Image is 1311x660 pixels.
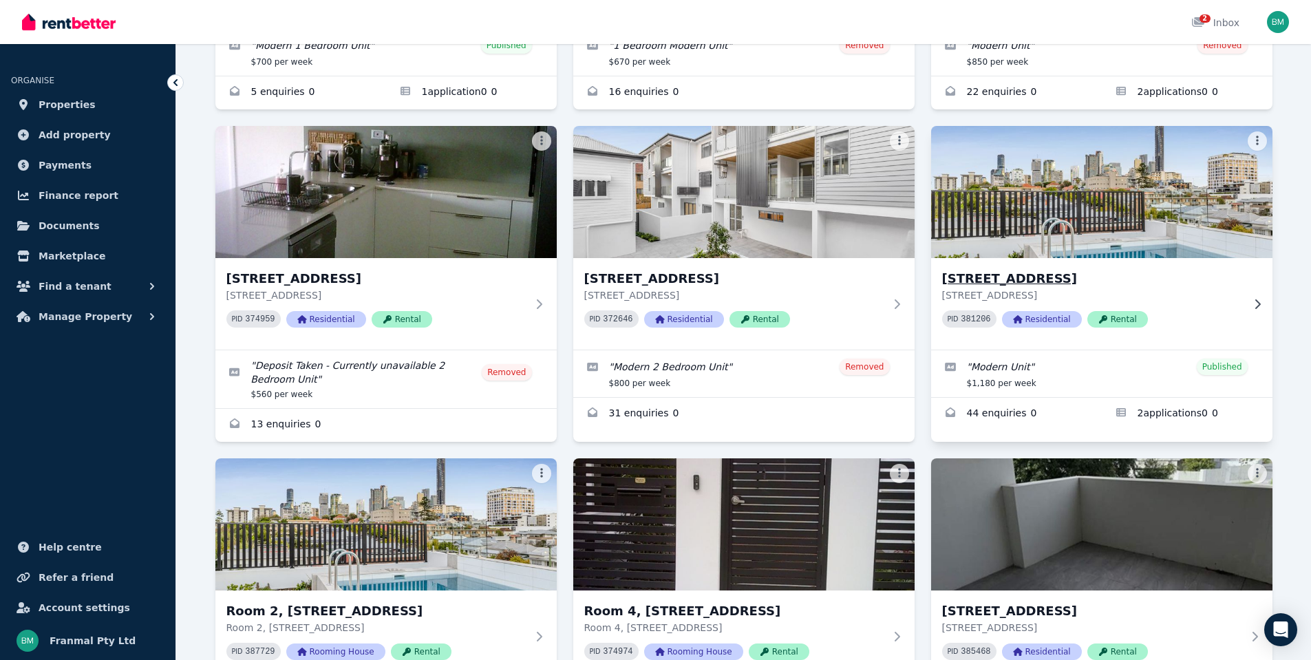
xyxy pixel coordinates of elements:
a: Edit listing: Modern 2 Bedroom Unit [573,350,915,397]
span: Rental [391,643,451,660]
span: Finance report [39,187,118,204]
button: More options [1248,131,1267,151]
code: 385468 [961,647,990,657]
a: Enquiries for 1/157 Harcourt St, New Farm [215,76,386,109]
img: Unit 5/36 Buruda St, Chermside [931,458,1272,590]
img: Room 4, 155 Harcourt St [573,458,915,590]
a: 157 Harcourt St, New Farm[STREET_ADDRESS][STREET_ADDRESS]PID 381206ResidentialRental [931,126,1272,350]
span: Franmal Pty Ltd [50,632,136,649]
a: Add property [11,121,164,149]
span: Rooming House [644,643,743,660]
a: Payments [11,151,164,179]
a: Refer a friend [11,564,164,591]
h3: Room 4, [STREET_ADDRESS] [584,602,884,621]
span: Documents [39,217,100,234]
span: Find a tenant [39,278,111,295]
span: Residential [286,311,366,328]
img: Room 2, 155 Harcourt St [215,458,557,590]
img: 11/157 Harcourt St, New Farm [573,126,915,258]
span: Residential [1002,311,1082,328]
a: Enquiries for 6/157 Harcourt St, New Farm [931,76,1102,109]
p: [STREET_ADDRESS] [226,288,526,302]
div: Inbox [1191,16,1239,30]
button: Find a tenant [11,273,164,300]
h3: [STREET_ADDRESS] [584,269,884,288]
a: Edit listing: 1 Bedroom Modern Unit [573,29,915,76]
h3: [STREET_ADDRESS] [226,269,526,288]
small: PID [948,648,959,655]
img: 9/36 Buruda St, Chermside [215,126,557,258]
span: Residential [1002,643,1082,660]
span: Marketplace [39,248,105,264]
a: Help centre [11,533,164,561]
a: Finance report [11,182,164,209]
a: Applications for 6/157 Harcourt St, New Farm [1102,76,1272,109]
div: Open Intercom Messenger [1264,613,1297,646]
a: 11/157 Harcourt St, New Farm[STREET_ADDRESS][STREET_ADDRESS]PID 372646ResidentialRental [573,126,915,350]
code: 374974 [603,647,632,657]
code: 387729 [245,647,275,657]
a: Properties [11,91,164,118]
img: Franmal Pty Ltd [1267,11,1289,33]
span: Rental [1087,643,1148,660]
button: More options [890,464,909,483]
p: [STREET_ADDRESS] [942,288,1242,302]
a: Edit listing: Deposit Taken - Currently unavailable 2 Bedroom Unit [215,350,557,408]
a: 9/36 Buruda St, Chermside[STREET_ADDRESS][STREET_ADDRESS]PID 374959ResidentialRental [215,126,557,350]
span: Add property [39,127,111,143]
a: Enquiries for 157 Harcourt St, New Farm [931,398,1102,431]
span: Rooming House [286,643,385,660]
p: Room 4, [STREET_ADDRESS] [584,621,884,635]
img: 157 Harcourt St, New Farm [922,123,1281,262]
img: RentBetter [22,12,116,32]
a: Marketplace [11,242,164,270]
p: [STREET_ADDRESS] [584,288,884,302]
code: 372646 [603,315,632,324]
code: 374959 [245,315,275,324]
a: Account settings [11,594,164,621]
span: Help centre [39,539,102,555]
span: 2 [1200,14,1211,23]
img: Franmal Pty Ltd [17,630,39,652]
a: Applications for 157 Harcourt St, New Farm [1102,398,1272,431]
h3: [STREET_ADDRESS] [942,269,1242,288]
small: PID [948,315,959,323]
button: More options [532,131,551,151]
span: Account settings [39,599,130,616]
small: PID [232,315,243,323]
a: Applications for 1/157 Harcourt St, New Farm [386,76,557,109]
button: More options [532,464,551,483]
p: [STREET_ADDRESS] [942,621,1242,635]
a: Enquiries for 9/36 Buruda St, Chermside [215,409,557,442]
span: Rental [749,643,809,660]
a: Documents [11,212,164,239]
small: PID [590,315,601,323]
span: Rental [372,311,432,328]
span: ORGANISE [11,76,54,85]
a: Enquiries for 11/157 Harcourt St, New Farm [573,398,915,431]
span: Rental [729,311,790,328]
span: Refer a friend [39,569,114,586]
a: Edit listing: Modern Unit [931,29,1272,76]
h3: [STREET_ADDRESS] [942,602,1242,621]
button: More options [1248,464,1267,483]
span: Payments [39,157,92,173]
span: Residential [644,311,724,328]
a: Edit listing: Modern 1 Bedroom Unit [215,29,557,76]
code: 381206 [961,315,990,324]
p: Room 2, [STREET_ADDRESS] [226,621,526,635]
a: Edit listing: Modern Unit [931,350,1272,397]
button: More options [890,131,909,151]
small: PID [232,648,243,655]
button: Manage Property [11,303,164,330]
span: Properties [39,96,96,113]
small: PID [590,648,601,655]
span: Manage Property [39,308,132,325]
span: Rental [1087,311,1148,328]
a: Enquiries for 4/157 Harcourt St, New Farm [573,76,915,109]
h3: Room 2, [STREET_ADDRESS] [226,602,526,621]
